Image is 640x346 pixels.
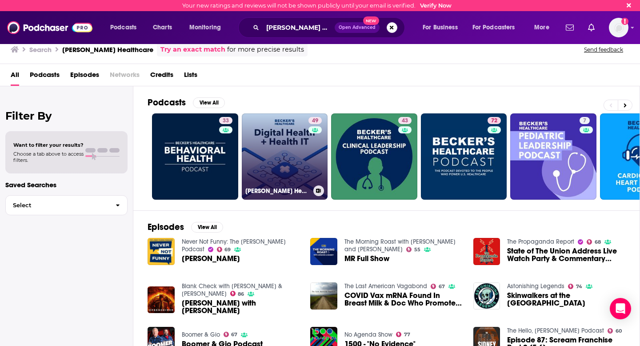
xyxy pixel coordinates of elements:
a: Verify Now [420,2,452,9]
span: 33 [223,117,229,125]
span: 55 [414,248,420,252]
a: 77 [396,332,410,337]
span: Monitoring [189,21,221,34]
a: 67 [224,332,238,337]
img: COVID Vax mRNA Found In Breast Milk & Doc Who Promoted Jab On TV Speaks Out About Its Danger [310,282,337,310]
img: Oppenheimer with Marie Bardi [148,286,175,314]
span: More [534,21,549,34]
span: [PERSON_NAME] [182,255,240,262]
a: EpisodesView All [148,221,223,233]
a: All [11,68,19,86]
span: 72 [491,117,497,125]
button: open menu [416,20,469,35]
a: Show notifications dropdown [584,20,598,35]
a: 43 [331,113,417,200]
a: 68 [587,239,601,245]
a: Credits [150,68,173,86]
a: 33 [219,117,232,124]
span: 74 [576,285,582,289]
span: 86 [238,292,244,296]
div: Search podcasts, credits, & more... [247,17,413,38]
span: 43 [402,117,408,125]
a: No Agenda Show [344,331,392,338]
a: Rachel Quaintance [182,255,240,262]
input: Search podcasts, credits, & more... [263,20,335,35]
button: Show profile menu [609,18,628,37]
span: For Business [423,21,458,34]
h2: Filter By [5,109,128,122]
span: Want to filter your results? [13,142,84,148]
a: The Propaganda Report [507,238,574,245]
a: Oppenheimer with Marie Bardi [182,299,300,314]
a: 43 [398,117,412,124]
span: 67 [231,333,237,337]
a: Try an exact match [160,44,225,55]
a: MR Full Show [310,238,337,265]
a: 86 [230,291,244,296]
h3: Search [29,45,52,54]
img: Skinwalkers at the Pentagon [473,282,500,310]
a: The Morning Roast with Spadoni and Shasky [344,238,456,253]
button: View All [193,97,225,108]
a: Charts [147,20,177,35]
button: open menu [467,20,528,35]
button: open menu [528,20,560,35]
a: MR Full Show [344,255,389,262]
a: The Hello, Sidney Podcast [507,327,604,334]
h3: [PERSON_NAME] Healthcare [62,45,153,54]
button: Open AdvancedNew [335,22,380,33]
span: Charts [153,21,172,34]
h3: [PERSON_NAME] Healthcare Digital Health + Health IT [245,187,310,195]
button: Send feedback [581,46,626,53]
a: 7 [580,117,590,124]
span: New [363,16,379,25]
a: 67 [431,284,445,289]
a: 69 [217,247,231,252]
span: 68 [595,240,601,244]
img: State of The Union Address Live Watch Party & Commentary (DNB) [473,238,500,265]
a: PodcastsView All [148,97,225,108]
img: Podchaser - Follow, Share and Rate Podcasts [7,19,92,36]
a: Show notifications dropdown [562,20,577,35]
button: Select [5,195,128,215]
a: 49[PERSON_NAME] Healthcare Digital Health + Health IT [242,113,328,200]
img: User Profile [609,18,628,37]
a: Episodes [70,68,99,86]
a: Podcasts [30,68,60,86]
p: Saved Searches [5,181,128,189]
span: For Podcasters [472,21,515,34]
span: for more precise results [227,44,304,55]
span: [PERSON_NAME] with [PERSON_NAME] [182,299,300,314]
span: Logged in as lucyneubeck [609,18,628,37]
a: State of The Union Address Live Watch Party & Commentary (DNB) [507,247,625,262]
a: Lists [184,68,197,86]
div: Your new ratings and reviews will not be shown publicly until your email is verified. [182,2,452,9]
a: 49 [308,117,322,124]
button: open menu [183,20,232,35]
span: Choose a tab above to access filters. [13,151,84,163]
a: Boomer & Gio [182,331,220,338]
a: Blank Check with Griffin & David [182,282,282,298]
a: COVID Vax mRNA Found In Breast Milk & Doc Who Promoted Jab On TV Speaks Out About Its Danger [344,292,463,307]
a: 33 [152,113,238,200]
h2: Episodes [148,221,184,233]
a: Astonishing Legends [507,282,564,290]
span: 60 [616,329,622,333]
a: Skinwalkers at the Pentagon [507,292,625,307]
a: 72 [421,113,507,200]
img: Rachel Quaintance [148,238,175,265]
span: 7 [583,117,586,125]
svg: Email not verified [621,18,628,25]
button: open menu [104,20,148,35]
div: Open Intercom Messenger [610,298,631,319]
